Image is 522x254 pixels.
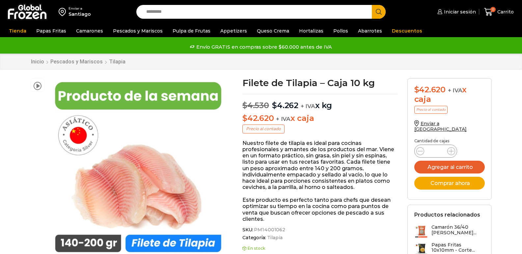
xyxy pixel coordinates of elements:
[296,25,327,37] a: Hortalizas
[414,85,446,94] bdi: 42.620
[109,58,126,65] a: Tilapia
[169,25,214,37] a: Pulpa de Frutas
[242,227,398,233] span: SKU:
[414,224,485,239] a: Camarón 36/40 [PERSON_NAME]...
[242,78,398,87] h1: Filete de Tilapia – Caja 10 kg
[276,116,290,122] span: + IVA
[330,25,351,37] a: Pollos
[414,139,485,143] p: Cantidad de cajas
[110,25,166,37] a: Pescados y Mariscos
[272,101,277,110] span: $
[301,103,315,109] span: + IVA
[355,25,385,37] a: Abarrotes
[33,25,69,37] a: Papas Fritas
[242,235,398,241] span: Categoría:
[242,101,247,110] span: $
[414,212,480,218] h2: Productos relacionados
[69,6,91,11] div: Enviar a
[414,106,448,114] p: Precio al contado
[242,246,398,251] p: En stock
[6,25,30,37] a: Tienda
[414,85,485,104] div: x caja
[242,114,398,123] p: x caja
[496,9,514,15] span: Carrito
[31,58,44,65] a: Inicio
[414,121,467,132] a: Enviar a [GEOGRAPHIC_DATA]
[242,94,398,110] p: x kg
[31,58,126,65] nav: Breadcrumb
[242,113,247,123] span: $
[242,125,285,133] p: Precio al contado
[253,227,285,233] span: PM14001062
[272,101,298,110] bdi: 4.262
[414,161,485,173] button: Agregar al carrito
[448,87,462,94] span: + IVA
[372,5,386,19] button: Search button
[242,113,274,123] bdi: 42.620
[414,177,485,190] button: Comprar ahora
[414,85,419,94] span: $
[50,58,103,65] a: Pescados y Mariscos
[429,147,442,156] input: Product quantity
[490,7,496,12] span: 0
[254,25,292,37] a: Queso Crema
[431,242,485,253] h3: Papas Fritas 10x10mm - Corte...
[442,9,476,15] span: Iniciar sesión
[389,25,426,37] a: Descuentos
[59,6,69,17] img: address-field-icon.svg
[217,25,250,37] a: Appetizers
[73,25,106,37] a: Camarones
[242,197,398,222] p: Este producto es perfecto tanto para chefs que desean optimizar su tiempo en la cocina como para ...
[69,11,91,17] div: Santiago
[242,101,269,110] bdi: 4.530
[266,235,283,241] a: Tilapia
[242,140,398,191] p: Nuestro filete de tilapia es ideal para cocinas profesionales y amantes de los productos del mar....
[436,5,476,18] a: Iniciar sesión
[431,224,485,236] h3: Camarón 36/40 [PERSON_NAME]...
[482,4,515,20] a: 0 Carrito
